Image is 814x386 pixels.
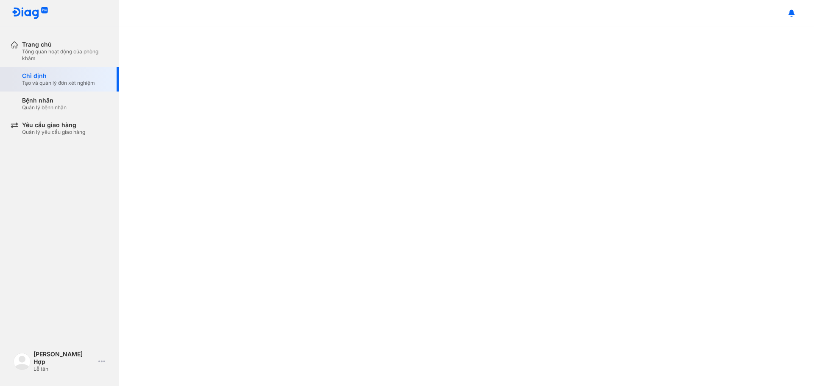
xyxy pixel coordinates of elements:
[12,7,48,20] img: logo
[22,80,95,86] div: Tạo và quản lý đơn xét nghiệm
[22,129,85,136] div: Quản lý yêu cầu giao hàng
[22,121,85,129] div: Yêu cầu giao hàng
[22,72,95,80] div: Chỉ định
[22,41,109,48] div: Trang chủ
[14,353,31,370] img: logo
[22,97,67,104] div: Bệnh nhân
[22,48,109,62] div: Tổng quan hoạt động của phòng khám
[33,350,95,366] div: [PERSON_NAME] Hợp
[22,104,67,111] div: Quản lý bệnh nhân
[33,366,95,372] div: Lễ tân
